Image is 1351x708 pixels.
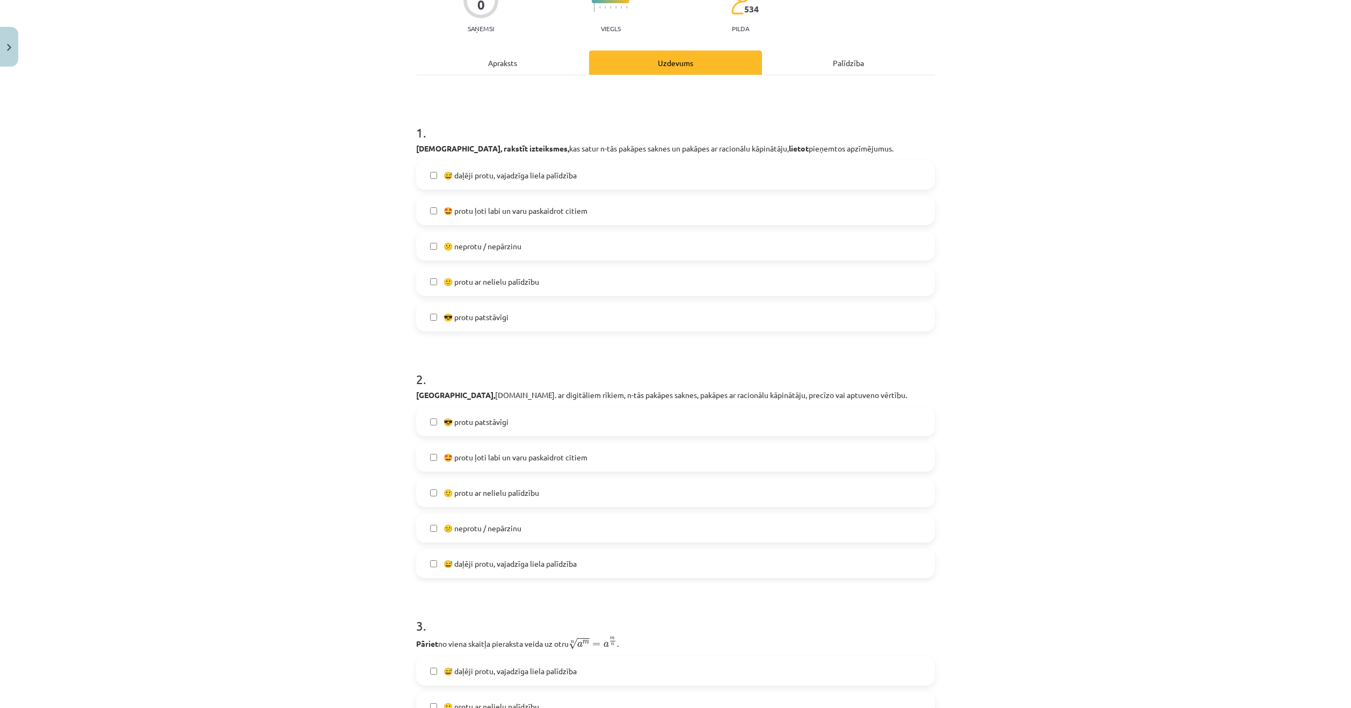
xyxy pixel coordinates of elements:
input: 😅 daļēji protu, vajadzīga liela palīdzība [430,668,437,675]
p: [DOMAIN_NAME]. ar digitāliem rīkiem, n-tās pakāpes saknes, pakāpes ar racionālu kāpinātāju, precī... [416,389,935,401]
span: 😎 protu patstāvīgi [444,312,509,323]
p: Saņemsi [463,25,498,32]
span: 😕 neprotu / nepārzinu [444,241,521,252]
span: 😅 daļēji protu, vajadzīga liela palīdzība [444,666,577,677]
input: 🙂 protu ar nelielu palīdzību [430,489,437,496]
span: m [583,640,589,644]
span: √ [569,638,577,649]
span: 😎 protu patstāvīgi [444,416,509,428]
p: pilda [732,25,749,32]
h1: 1 . [416,106,935,140]
span: n [611,643,614,646]
span: = [592,642,600,647]
p: no viena skaitļa pieraksta veida uz otru . [416,636,935,650]
input: 🙂 protu ar nelielu palīdzību [430,278,437,285]
div: Uzdevums [589,50,762,75]
span: 😅 daļēji protu, vajadzīga liela palīdzība [444,558,577,569]
img: icon-short-line-57e1e144782c952c97e751825c79c345078a6d821885a25fce030b3d8c18986b.svg [626,6,627,9]
img: icon-short-line-57e1e144782c952c97e751825c79c345078a6d821885a25fce030b3d8c18986b.svg [615,6,616,9]
b: lietot [789,143,809,153]
h1: 3 . [416,599,935,633]
span: 😅 daļēji protu, vajadzīga liela palīdzība [444,170,577,181]
input: 😎 protu patstāvīgi [430,314,437,321]
span: 534 [744,4,759,14]
img: icon-short-line-57e1e144782c952c97e751825c79c345078a6d821885a25fce030b3d8c18986b.svg [605,6,606,9]
span: a [577,642,583,647]
div: Apraksts [416,50,589,75]
b: [DEMOGRAPHIC_DATA], rakstīt izteiksmes, [416,143,569,153]
b: Pāriet [416,639,438,648]
input: 😎 protu patstāvīgi [430,418,437,425]
span: 🤩 protu ļoti labi un varu paskaidrot citiem [444,205,587,216]
input: 😅 daļēji protu, vajadzīga liela palīdzība [430,172,437,179]
input: 🤩 protu ļoti labi un varu paskaidrot citiem [430,207,437,214]
b: [GEOGRAPHIC_DATA], [416,390,495,400]
input: 🤩 protu ļoti labi un varu paskaidrot citiem [430,454,437,461]
span: 🙂 protu ar nelielu palīdzību [444,276,539,287]
h1: 2 . [416,353,935,386]
input: 😕 neprotu / nepārzinu [430,525,437,532]
span: 🤩 protu ļoti labi un varu paskaidrot citiem [444,452,587,463]
input: 😕 neprotu / nepārzinu [430,243,437,250]
p: kas satur n-tās pakāpes saknes un pakāpes ar racionālu kāpinātāju, pieņemtos apzīmējumus. [416,143,935,154]
span: 😕 neprotu / nepārzinu [444,523,521,534]
img: icon-short-line-57e1e144782c952c97e751825c79c345078a6d821885a25fce030b3d8c18986b.svg [621,6,622,9]
span: 🙂 protu ar nelielu palīdzību [444,487,539,499]
img: icon-short-line-57e1e144782c952c97e751825c79c345078a6d821885a25fce030b3d8c18986b.svg [610,6,611,9]
span: a [604,642,609,647]
div: Palīdzība [762,50,935,75]
input: 😅 daļēji protu, vajadzīga liela palīdzība [430,560,437,567]
img: icon-short-line-57e1e144782c952c97e751825c79c345078a6d821885a25fce030b3d8c18986b.svg [599,6,600,9]
span: m [610,637,615,640]
p: Viegls [601,25,621,32]
img: icon-close-lesson-0947bae3869378f0d4975bcd49f059093ad1ed9edebbc8119c70593378902aed.svg [7,44,11,51]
